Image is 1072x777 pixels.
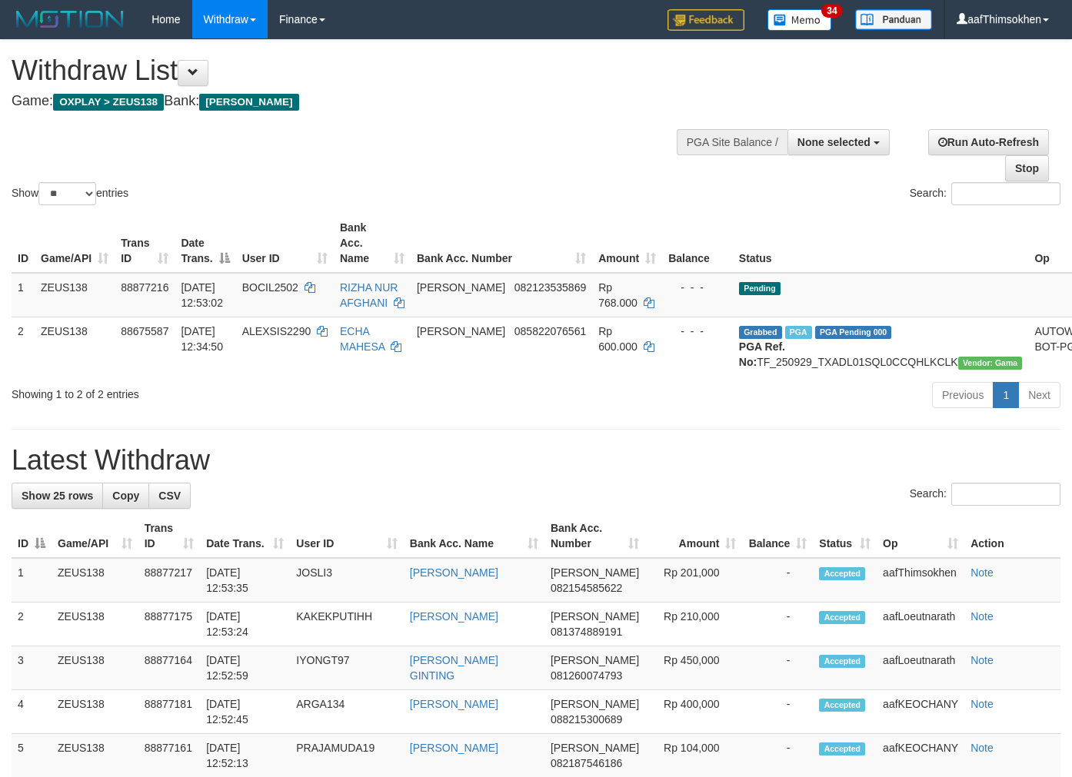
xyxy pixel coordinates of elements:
[514,281,586,294] span: Copy 082123535869 to clipboard
[598,325,638,353] span: Rp 600.000
[551,669,622,682] span: Copy 081260074793 to clipboard
[970,566,994,579] a: Note
[877,690,964,734] td: aafKEOCHANY
[236,214,334,273] th: User ID: activate to sort column ascending
[668,280,727,295] div: - - -
[767,9,832,31] img: Button%20Memo.svg
[645,603,742,646] td: Rp 210,000
[819,655,865,668] span: Accepted
[35,273,115,317] td: ZEUS138
[932,382,994,408] a: Previous
[52,558,138,603] td: ZEUS138
[1005,155,1049,181] a: Stop
[148,483,191,509] a: CSV
[175,214,235,273] th: Date Trans.: activate to sort column descending
[662,214,733,273] th: Balance
[22,490,93,502] span: Show 25 rows
[877,603,964,646] td: aafLoeutnarath
[340,281,398,309] a: RIZHA NUR AFGHANI
[1018,382,1060,408] a: Next
[877,558,964,603] td: aafThimsokhen
[668,9,744,31] img: Feedback.jpg
[797,136,871,148] span: None selected
[993,382,1019,408] a: 1
[819,699,865,712] span: Accepted
[964,514,1060,558] th: Action
[742,558,813,603] td: -
[787,129,890,155] button: None selected
[645,514,742,558] th: Amount: activate to sort column ascending
[417,281,505,294] span: [PERSON_NAME]
[53,94,164,111] span: OXPLAY > ZEUS138
[877,646,964,690] td: aafLoeutnarath
[551,566,639,579] span: [PERSON_NAME]
[35,317,115,376] td: ZEUS138
[514,325,586,337] span: Copy 085822076561 to clipboard
[138,646,201,690] td: 88877164
[290,646,404,690] td: IYONGT97
[340,325,385,353] a: ECHA MAHESA
[410,654,498,682] a: [PERSON_NAME] GINTING
[138,603,201,646] td: 88877175
[242,325,311,337] span: ALEXSIS2290
[677,129,787,155] div: PGA Site Balance /
[200,646,290,690] td: [DATE] 12:52:59
[290,514,404,558] th: User ID: activate to sort column ascending
[410,698,498,710] a: [PERSON_NAME]
[739,326,782,339] span: Grabbed
[410,566,498,579] a: [PERSON_NAME]
[668,324,727,339] div: - - -
[645,558,742,603] td: Rp 201,000
[52,603,138,646] td: ZEUS138
[815,326,892,339] span: PGA Pending
[12,646,52,690] td: 3
[35,214,115,273] th: Game/API: activate to sort column ascending
[52,646,138,690] td: ZEUS138
[12,483,103,509] a: Show 25 rows
[242,281,298,294] span: BOCIL2502
[12,273,35,317] td: 1
[102,483,149,509] a: Copy
[12,214,35,273] th: ID
[970,610,994,623] a: Note
[551,698,639,710] span: [PERSON_NAME]
[819,567,865,580] span: Accepted
[551,757,622,769] span: Copy 082187546186 to clipboard
[551,713,622,726] span: Copy 088215300689 to clipboard
[158,490,181,502] span: CSV
[645,646,742,690] td: Rp 450,000
[592,214,662,273] th: Amount: activate to sort column ascending
[928,129,1049,155] a: Run Auto-Refresh
[290,558,404,603] td: JOSLI3
[199,94,298,111] span: [PERSON_NAME]
[551,654,639,666] span: [PERSON_NAME]
[785,326,812,339] span: Marked by aafpengsreynich
[970,654,994,666] a: Note
[645,690,742,734] td: Rp 400,000
[970,742,994,754] a: Note
[12,514,52,558] th: ID: activate to sort column descending
[200,603,290,646] td: [DATE] 12:53:24
[410,742,498,754] a: [PERSON_NAME]
[410,610,498,623] a: [PERSON_NAME]
[121,325,168,337] span: 88675587
[877,514,964,558] th: Op: activate to sort column ascending
[819,611,865,624] span: Accepted
[38,182,96,205] select: Showentries
[551,742,639,754] span: [PERSON_NAME]
[958,357,1023,370] span: Vendor URL: https://trx31.1velocity.biz
[12,317,35,376] td: 2
[739,282,781,295] span: Pending
[742,603,813,646] td: -
[821,4,842,18] span: 34
[138,690,201,734] td: 88877181
[551,582,622,594] span: Copy 082154585622 to clipboard
[12,690,52,734] td: 4
[121,281,168,294] span: 88877216
[290,690,404,734] td: ARGA134
[200,558,290,603] td: [DATE] 12:53:35
[551,626,622,638] span: Copy 081374889191 to clipboard
[52,690,138,734] td: ZEUS138
[551,610,639,623] span: [PERSON_NAME]
[138,558,201,603] td: 88877217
